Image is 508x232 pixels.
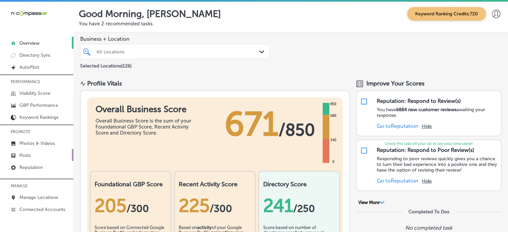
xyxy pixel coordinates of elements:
[224,104,279,144] span: 671
[96,104,196,114] h1: Overall Business Score
[329,138,338,143] div: 340
[19,165,43,170] p: Reputation
[377,98,461,104] div: Reputation: Respond to Review(s)
[377,156,498,173] p: Responding to poor reviews quickly gives you a chance to turn their bad experience into a positiv...
[80,60,132,69] p: Selected Locations ( 126 )
[11,10,47,17] img: 660ab0bf-5cc7-4cb8-ba1c-48b5ae0f18e60NCTV_CLogo_TV_Black_-500x88.png
[263,181,335,188] h2: Directory Score
[407,7,486,21] span: Keyword Ranking Credits: 720
[197,225,212,230] b: activity
[19,40,39,46] p: Overview
[80,36,270,42] span: Business + Location
[377,147,474,153] div: Reputation: Respond to Poor Review(s)
[179,195,251,217] div: 225
[329,113,338,119] div: 680
[405,225,452,231] p: No completed task
[19,207,65,212] p: Connected Accounts
[179,181,251,188] h2: Recent Activity Score
[408,209,449,215] div: Completed To Dos
[19,102,58,108] p: GBP Performance
[422,124,432,129] button: Hide
[127,203,149,215] span: / 300
[95,181,167,188] h2: Foundational GBP Score
[377,178,418,184] a: Go toReputation
[377,107,498,118] p: You have awaiting your response.
[377,123,418,129] a: Go toReputation
[96,118,196,136] div: Overall Business Score is the sum of your Foundational GBP Score, Recent Activity Score and Direc...
[19,114,58,120] p: Keyword Rankings
[95,195,167,217] div: 205
[210,203,232,215] span: /300
[79,8,221,19] p: Good Morning, [PERSON_NAME]
[263,195,335,217] div: 241
[422,178,432,184] button: Hide
[396,107,457,112] strong: 6884 new customer reviews
[279,120,315,140] span: / 850
[19,195,58,200] p: Manage Locations
[366,80,425,87] span: Improve Your Scores
[19,90,50,96] p: Visibility Score
[97,49,260,54] div: All Locations
[293,203,315,215] span: /250
[329,101,338,107] div: 850
[19,153,31,158] p: Posts
[357,142,501,146] p: Check this task off your list to see your time saved!
[79,21,503,27] p: You have 2 recommended tasks.
[87,80,122,87] div: Profile Vitals
[356,200,387,206] button: View More
[19,141,55,146] p: Photos & Videos
[19,52,51,58] p: Directory Sync
[19,64,39,70] p: AutoPilot
[331,159,336,165] div: 0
